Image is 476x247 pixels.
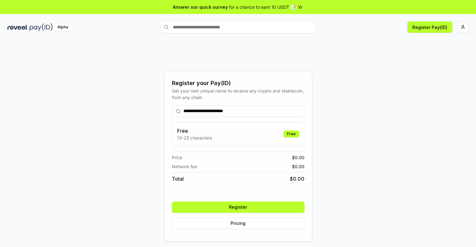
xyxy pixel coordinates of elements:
[177,127,212,135] h3: Free
[172,154,182,161] span: Price
[30,23,53,31] img: pay_id
[292,163,304,170] span: $ 0.00
[54,23,71,31] div: Alpha
[172,218,304,229] button: Pricing
[172,79,304,88] div: Register your Pay(ID)
[173,4,228,10] span: Answer our quick survey
[290,175,304,183] span: $ 0.00
[292,154,304,161] span: $ 0.00
[172,88,304,101] div: Get your own unique name to receive any crypto and stablecoin, from any chain
[284,131,299,137] div: Free
[172,175,184,183] span: Total
[172,163,197,170] span: Network fee
[172,202,304,213] button: Register
[7,23,28,31] img: reveel_dark
[229,4,296,10] span: for a chance to earn 10 USDT 📝
[177,135,212,141] p: 13-25 characters
[407,21,452,33] button: Register Pay(ID)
